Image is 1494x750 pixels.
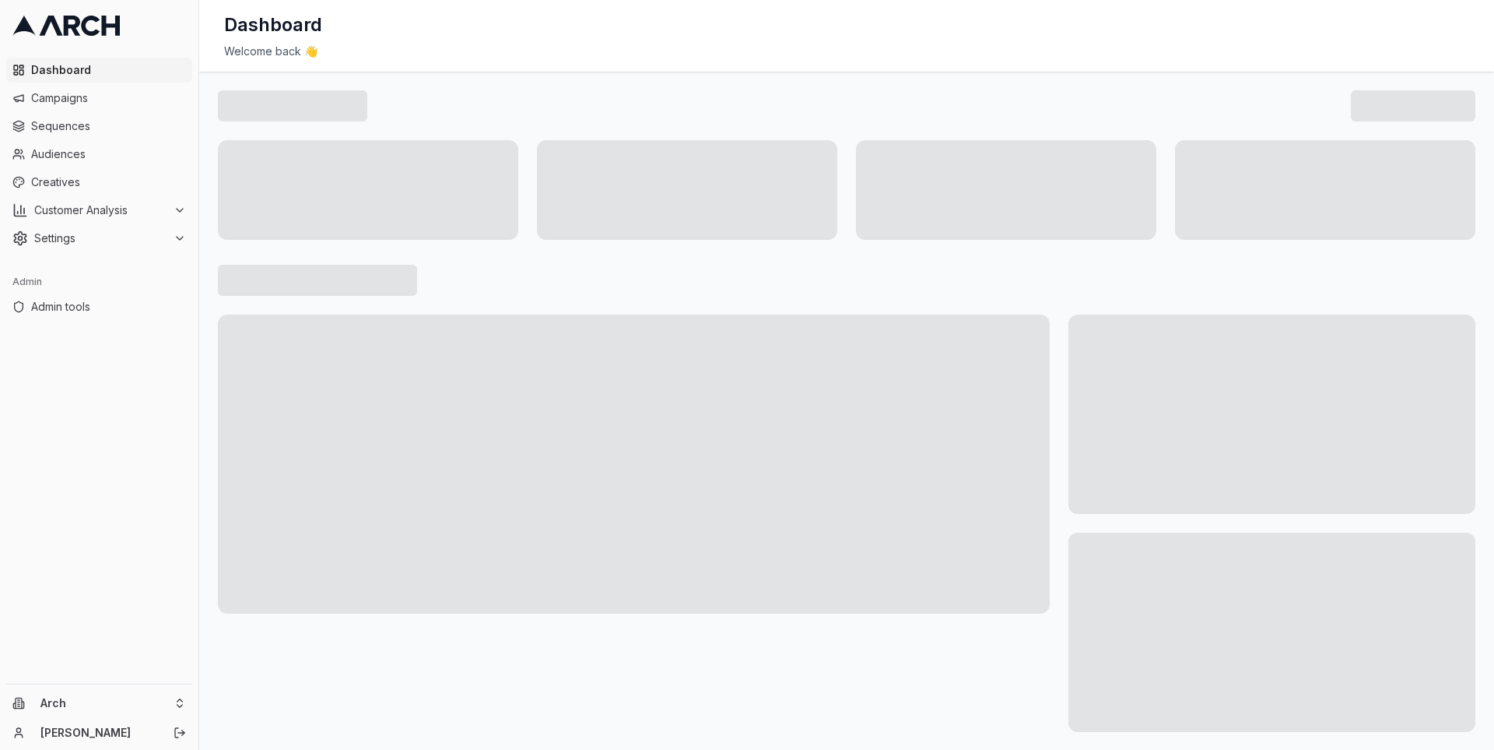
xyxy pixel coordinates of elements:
h1: Dashboard [224,12,322,37]
span: Dashboard [31,62,186,78]
a: Audiences [6,142,192,167]
a: Admin tools [6,294,192,319]
span: Creatives [31,174,186,190]
span: Settings [34,231,167,246]
div: Welcome back 👋 [224,44,1469,59]
a: Sequences [6,114,192,139]
span: Sequences [31,118,186,134]
a: Creatives [6,170,192,195]
span: Arch [40,696,167,710]
a: [PERSON_NAME] [40,725,156,741]
button: Settings [6,226,192,251]
span: Campaigns [31,90,186,106]
a: Dashboard [6,58,192,83]
button: Arch [6,691,192,716]
div: Admin [6,269,192,294]
span: Audiences [31,146,186,162]
button: Customer Analysis [6,198,192,223]
button: Log out [169,722,191,744]
span: Customer Analysis [34,202,167,218]
a: Campaigns [6,86,192,111]
span: Admin tools [31,299,186,315]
